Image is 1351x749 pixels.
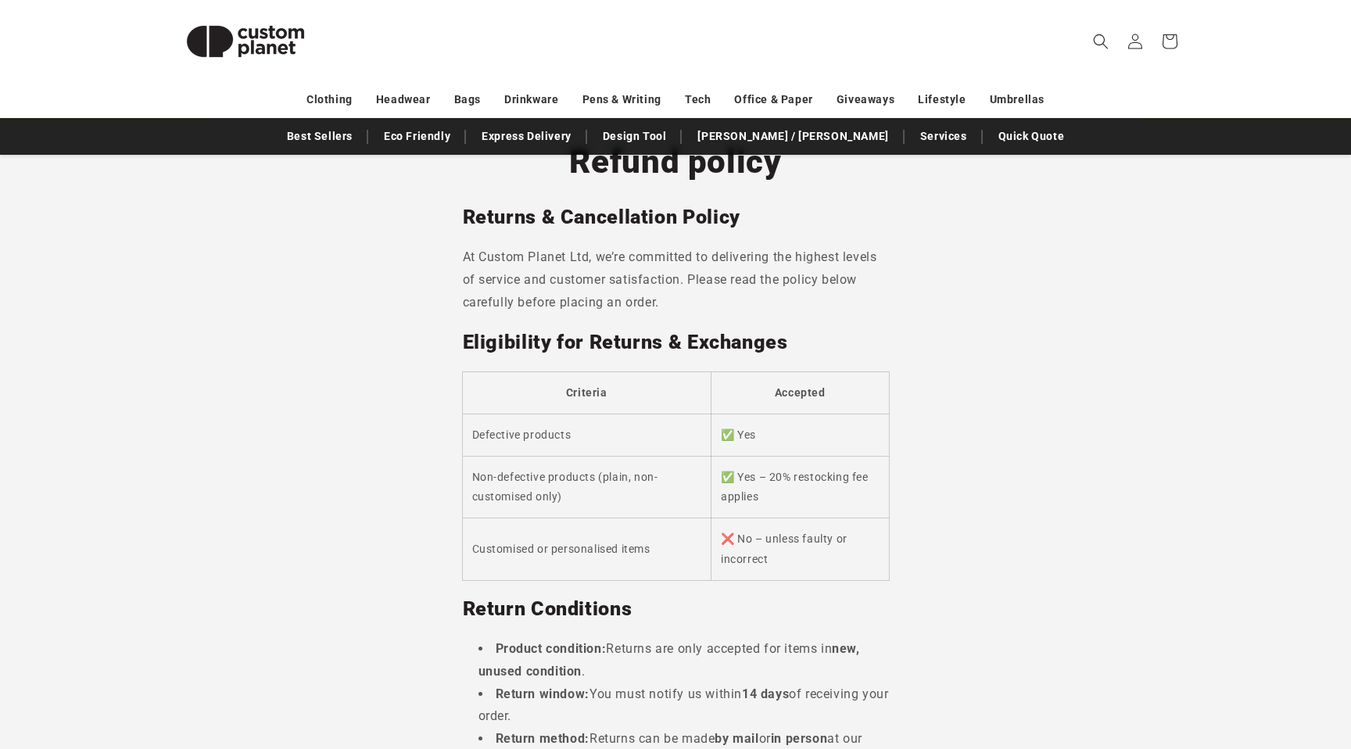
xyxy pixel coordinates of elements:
td: ✅ Yes [711,414,889,456]
a: Best Sellers [279,123,360,150]
summary: Search [1084,24,1118,59]
a: Express Delivery [474,123,579,150]
h2: Returns & Cancellation Policy [463,205,889,230]
h2: Return Conditions [463,597,889,622]
strong: new, unused condition [478,641,860,679]
td: ✅ Yes – 20% restocking fee applies [711,457,889,518]
strong: Return window: [496,686,589,701]
strong: by mail [715,731,758,746]
a: [PERSON_NAME] / [PERSON_NAME] [690,123,896,150]
th: Criteria [463,372,711,414]
a: Services [912,123,975,150]
a: Design Tool [595,123,675,150]
td: Defective products [463,414,711,456]
iframe: Chat Widget [1083,580,1351,749]
li: Returns are only accepted for items in . [478,638,889,683]
th: Accepted [711,372,889,414]
a: Giveaways [837,86,894,113]
a: Pens & Writing [582,86,661,113]
img: Custom Planet [167,6,324,77]
td: Customised or personalised items [463,518,711,580]
a: Lifestyle [918,86,966,113]
a: Bags [454,86,481,113]
a: Clothing [306,86,353,113]
a: Headwear [376,86,431,113]
td: Non-defective products (plain, non-customised only) [463,457,711,518]
h2: Eligibility for Returns & Exchanges [463,330,889,355]
a: Eco Friendly [376,123,458,150]
a: Tech [685,86,711,113]
li: You must notify us within of receiving your order. [478,683,889,729]
td: ❌ No – unless faulty or incorrect [711,518,889,580]
a: Umbrellas [990,86,1045,113]
a: Office & Paper [734,86,812,113]
a: Quick Quote [991,123,1073,150]
strong: in person [771,731,827,746]
strong: Product condition: [496,641,607,656]
strong: 14 days [742,686,789,701]
h1: Refund policy [463,141,889,183]
a: Drinkware [504,86,558,113]
strong: Return method: [496,731,589,746]
p: At Custom Planet Ltd, we’re committed to delivering the highest levels of service and customer sa... [463,246,889,314]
